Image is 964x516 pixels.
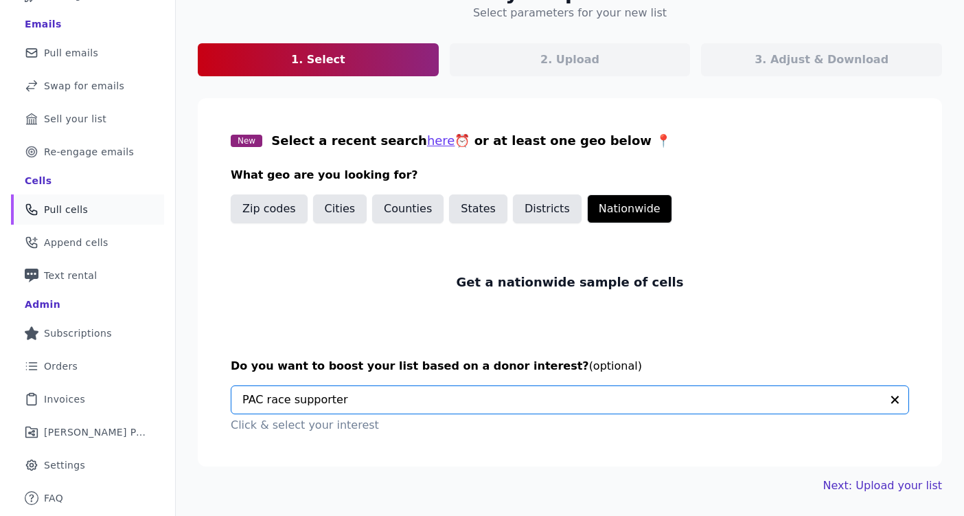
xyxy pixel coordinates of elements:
div: Admin [25,298,60,311]
button: Cities [313,194,367,223]
button: Nationwide [587,194,672,223]
div: Emails [25,17,62,31]
span: FAQ [44,491,63,505]
span: Settings [44,458,85,472]
span: Do you want to boost your list based on a donor interest? [231,359,589,372]
a: Settings [11,450,164,480]
button: States [449,194,507,223]
span: Pull cells [44,203,88,216]
h4: Select parameters for your new list [473,5,667,21]
p: 2. Upload [540,52,599,68]
a: Text rental [11,260,164,291]
a: Subscriptions [11,318,164,348]
span: New [231,135,262,147]
a: Swap for emails [11,71,164,101]
button: Zip codes [231,194,308,223]
span: Text rental [44,269,97,282]
button: Counties [372,194,444,223]
span: Invoices [44,392,85,406]
span: Sell your list [44,112,106,126]
span: Re-engage emails [44,145,134,159]
p: Click & select your interest [231,417,909,434]
span: Swap for emails [44,79,124,93]
a: 1. Select [198,43,439,76]
button: Districts [513,194,582,223]
p: Get a nationwide sample of cells [457,273,684,292]
p: 3. Adjust & Download [755,52,888,68]
a: Invoices [11,384,164,414]
span: Select a recent search ⏰ or at least one geo below 📍 [271,133,671,148]
a: FAQ [11,483,164,513]
span: Append cells [44,236,108,249]
span: [PERSON_NAME] Performance [44,425,148,439]
div: Cells [25,174,51,188]
p: 1. Select [291,52,345,68]
a: [PERSON_NAME] Performance [11,417,164,447]
button: here [427,131,455,150]
a: Pull cells [11,194,164,225]
a: Next: Upload your list [823,478,942,494]
span: (optional) [589,359,642,372]
span: Orders [44,359,78,373]
a: Pull emails [11,38,164,68]
a: Sell your list [11,104,164,134]
span: Subscriptions [44,326,112,340]
h3: What geo are you looking for? [231,167,909,183]
span: Pull emails [44,46,98,60]
a: Re-engage emails [11,137,164,167]
a: Append cells [11,227,164,258]
a: Orders [11,351,164,381]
